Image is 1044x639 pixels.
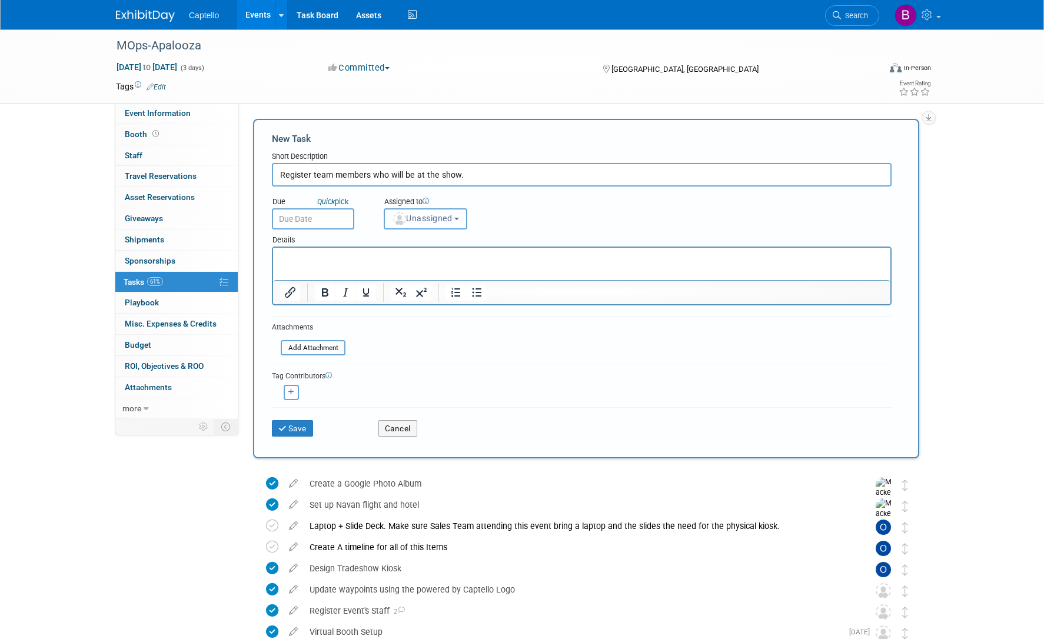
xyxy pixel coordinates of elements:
i: Move task [902,628,908,639]
span: Travel Reservations [125,171,197,181]
a: edit [283,627,304,637]
i: Move task [902,607,908,618]
span: Giveaways [125,214,163,223]
span: Playbook [125,298,159,307]
div: Set up Navan flight and hotel [304,495,852,515]
a: edit [283,478,304,489]
img: Mackenzie Hood [876,477,893,519]
img: ExhibitDay [116,10,175,22]
a: Sponsorships [115,251,238,271]
div: Create a Google Photo Album [304,474,852,494]
button: Subscript [391,284,411,301]
span: ROI, Objectives & ROO [125,361,204,371]
span: Event Information [125,108,191,118]
a: Staff [115,145,238,166]
i: Move task [902,522,908,533]
span: [GEOGRAPHIC_DATA], [GEOGRAPHIC_DATA] [611,65,759,74]
img: Unassigned [876,604,891,620]
a: Quickpick [315,197,351,207]
span: Misc. Expenses & Credits [125,319,217,328]
span: Staff [125,151,142,160]
span: Sponsorships [125,256,175,265]
button: Numbered list [446,284,466,301]
a: Shipments [115,229,238,250]
input: Name of task or a short description [272,163,892,187]
a: Budget [115,335,238,355]
span: Tasks [124,277,163,287]
button: Insert/edit link [280,284,300,301]
div: Details [272,229,892,247]
img: Brad Froese [895,4,917,26]
td: Toggle Event Tabs [214,419,238,434]
a: edit [283,500,304,510]
button: Superscript [411,284,431,301]
div: Tag Contributors [272,369,892,381]
span: more [122,404,141,413]
td: Personalize Event Tab Strip [194,419,214,434]
a: Attachments [115,377,238,398]
button: Save [272,420,313,437]
div: Event Rating [899,81,930,86]
input: Due Date [272,208,354,229]
button: Italic [335,284,355,301]
span: Booth not reserved yet [150,129,161,138]
span: (3 days) [179,64,204,72]
a: Misc. Expenses & Credits [115,314,238,334]
div: Short Description [272,151,892,163]
img: Owen Ellison [876,541,891,556]
span: [DATE] [849,628,876,636]
a: ROI, Objectives & ROO [115,356,238,377]
a: Asset Reservations [115,187,238,208]
img: Owen Ellison [876,562,891,577]
i: Move task [902,480,908,491]
span: to [141,62,152,72]
a: edit [283,605,304,616]
i: Quick [317,197,335,206]
i: Move task [902,585,908,597]
span: Asset Reservations [125,192,195,202]
button: Bold [315,284,335,301]
td: Tags [116,81,166,92]
a: edit [283,521,304,531]
a: edit [283,542,304,553]
span: 61% [147,277,163,286]
div: New Task [272,132,892,145]
span: 2 [390,608,405,615]
img: Unassigned [876,583,891,598]
a: Search [825,5,879,26]
img: Format-Inperson.png [890,63,902,72]
iframe: Rich Text Area [273,248,890,280]
button: Underline [356,284,376,301]
span: Attachments [125,382,172,392]
div: MOps-Apalooza [112,35,862,56]
span: Booth [125,129,161,139]
div: Update waypoints using the powered by Captello Logo [304,580,852,600]
span: Unassigned [392,214,452,223]
span: Budget [125,340,151,350]
i: Move task [902,564,908,575]
div: Create A timeline for all of this Items [304,537,852,557]
div: Event Format [810,61,931,79]
img: Mackenzie Hood [876,498,893,540]
a: Event Information [115,103,238,124]
a: Edit [147,83,166,91]
span: [DATE] [DATE] [116,62,178,72]
img: Owen Ellison [876,520,891,535]
div: Attachments [272,322,345,332]
a: edit [283,584,304,595]
button: Bullet list [467,284,487,301]
div: Assigned to [384,197,526,208]
a: Giveaways [115,208,238,229]
button: Committed [324,62,394,74]
span: Shipments [125,235,164,244]
div: Due [272,197,366,208]
div: In-Person [903,64,931,72]
a: Booth [115,124,238,145]
a: edit [283,563,304,574]
a: Playbook [115,292,238,313]
button: Unassigned [384,208,467,229]
i: Move task [902,543,908,554]
i: Move task [902,501,908,512]
a: Tasks61% [115,272,238,292]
